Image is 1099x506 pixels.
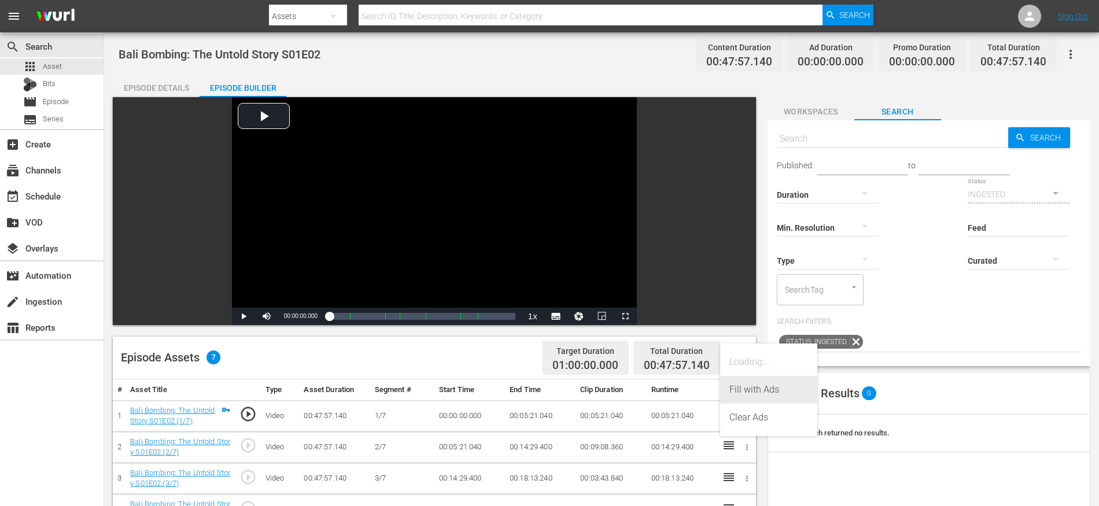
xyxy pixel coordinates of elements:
span: 00:00:00.000 [889,56,955,69]
td: 00:14:29.400 [505,431,576,463]
span: 01:00:00.000 [552,359,618,372]
span: 7 [206,350,220,364]
td: 00:05:21.040 [434,431,505,463]
span: 00:47:57.140 [706,56,772,69]
span: Search [854,105,941,119]
span: 00:47:57.140 [644,359,710,372]
a: Bali Bombing: The Untold Story S01E02 (1/7) [130,406,215,426]
span: menu [7,9,21,23]
th: Asset Duration [299,379,370,401]
button: Episode Details [113,74,200,97]
th: Segment # [370,379,434,401]
td: Video [261,400,300,431]
span: Schedule [6,190,20,204]
span: Asset [23,60,37,73]
span: Bits [43,78,56,90]
button: Playback Rate [521,308,544,325]
span: 0 [862,386,876,400]
a: Bali Bombing: The Untold Story S01E02 (3/7) [130,468,230,488]
span: VOD [6,216,20,230]
th: Asset Title [126,379,235,401]
td: 00:18:13.240 [505,463,576,494]
a: Bali Bombing: The Untold Story S01E02 (2/7) [130,437,230,457]
button: Fullscreen [614,308,637,325]
td: Video [261,463,300,494]
td: 00:05:21.040 [647,400,717,431]
span: Reports [6,321,20,335]
td: 3/7 [370,463,434,494]
div: Ad Duration [798,39,864,56]
span: Automation [6,269,20,283]
td: 00:00:00.000 [434,400,505,431]
div: Content Duration [706,39,772,56]
td: 3 [113,463,126,494]
div: Progress Bar [329,313,515,320]
th: Runtime [647,379,717,401]
th: Start Time [434,379,505,401]
td: 00:47:57.140 [299,431,370,463]
button: Play [232,308,255,325]
div: Episode Assets [121,350,220,364]
img: ans4CAIJ8jUAAAAAAAAAAAAAAAAAAAAAAAAgQb4GAAAAAAAAAAAAAAAAAAAAAAAAJMjXAAAAAAAAAAAAAAAAAAAAAAAAgAT5G... [28,3,83,30]
div: Total Duration [980,39,1046,56]
th: Type [261,379,300,401]
div: INGESTED [968,178,1070,210]
span: 00:47:57.140 [980,56,1046,69]
span: Search [839,5,870,25]
th: Clip Duration [576,379,646,401]
button: Episode Builder [200,74,286,97]
div: Promo Duration [889,39,955,56]
button: Picture-in-Picture [591,308,614,325]
div: Loading... [729,348,808,376]
div: Episode Builder [200,74,286,102]
span: 00:00:00.000 [284,313,318,319]
span: Your search returned no results. [782,429,890,437]
span: play_circle_outline [239,468,257,486]
th: # [113,379,126,401]
span: Episode [43,96,69,108]
span: Published: [777,161,814,170]
button: Mute [255,308,278,325]
div: Clear Ads [729,404,808,431]
span: Search [1026,127,1070,148]
span: Series [23,113,37,127]
div: Fill with Ads [729,376,808,404]
a: Sign Out [1058,12,1088,21]
span: play_circle_outline [239,437,257,454]
span: Create [6,138,20,152]
span: Search [6,40,20,54]
td: 00:14:29.400 [434,463,505,494]
td: 00:05:21.040 [505,400,576,431]
span: to [908,161,916,170]
td: 2/7 [370,431,434,463]
button: Subtitles [544,308,567,325]
td: 00:05:21.040 [576,400,646,431]
span: play_circle_outline [239,405,257,423]
button: Open [849,282,860,293]
div: Total Duration [644,343,710,359]
td: 00:09:08.360 [576,431,646,463]
td: 00:47:57.140 [299,463,370,494]
button: Search [1008,127,1070,148]
div: Target Duration [552,343,618,359]
td: 00:47:57.140 [299,400,370,431]
div: Video Player [232,97,637,325]
td: 1/7 [370,400,434,431]
span: Ingestion [6,295,20,309]
span: 00:00:00.000 [798,56,864,69]
td: 00:18:13.240 [647,463,717,494]
button: Search [823,5,873,25]
span: Status: INGESTED [779,335,849,349]
span: Workspaces [768,105,854,119]
span: Overlays [6,242,20,256]
button: Jump To Time [567,308,591,325]
span: Bali Bombing: The Untold Story S01E02 [119,47,320,61]
td: 2 [113,431,126,463]
div: Bits [23,77,37,91]
div: Episode Details [113,74,200,102]
td: 00:03:43.840 [576,463,646,494]
span: Search Results [782,386,860,400]
td: Video [261,431,300,463]
span: Series [43,113,64,125]
td: 1 [113,400,126,431]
